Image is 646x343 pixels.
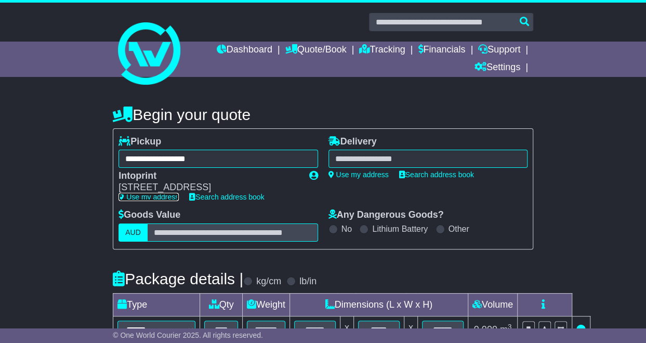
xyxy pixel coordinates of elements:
label: AUD [118,223,148,242]
label: lb/in [299,276,317,287]
span: © One World Courier 2025. All rights reserved. [113,331,263,339]
a: Settings [474,59,520,77]
a: Financials [418,42,465,59]
label: Pickup [118,136,161,148]
td: Qty [200,293,243,316]
a: Support [478,42,520,59]
a: Dashboard [217,42,272,59]
a: Tracking [359,42,405,59]
h4: Begin your quote [113,106,533,123]
span: m [500,324,512,335]
span: 0.000 [474,324,497,335]
td: x [404,316,417,343]
td: x [340,316,353,343]
label: kg/cm [256,276,281,287]
label: Lithium Battery [372,224,428,234]
td: Dimensions (L x W x H) [289,293,468,316]
h4: Package details | [113,270,243,287]
a: Search address book [399,170,474,179]
label: No [341,224,352,234]
label: Any Dangerous Goods? [328,209,444,221]
div: Intoprint [118,170,298,182]
a: Use my address [118,193,179,201]
label: Goods Value [118,209,180,221]
td: Type [113,293,200,316]
sup: 3 [508,323,512,331]
div: [STREET_ADDRESS] [118,182,298,193]
td: Weight [243,293,290,316]
a: Use my address [328,170,389,179]
a: Remove this item [576,324,586,335]
a: Search address book [189,193,264,201]
a: Quote/Book [285,42,347,59]
label: Other [449,224,469,234]
label: Delivery [328,136,377,148]
td: Volume [468,293,517,316]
